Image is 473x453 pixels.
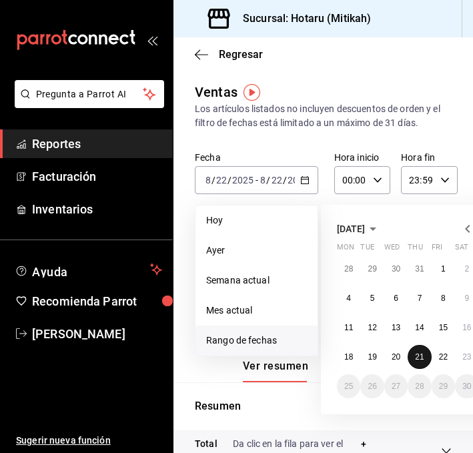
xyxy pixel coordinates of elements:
[415,352,424,362] abbr: August 21, 2025
[283,175,287,185] span: /
[408,257,431,281] button: July 31, 2025
[243,360,308,382] button: Ver resumen
[337,374,360,398] button: August 25, 2025
[408,345,431,369] button: August 21, 2025
[441,294,446,303] abbr: August 8, 2025
[384,243,400,257] abbr: Wednesday
[344,323,353,332] abbr: August 11, 2025
[266,175,270,185] span: /
[337,223,365,234] span: [DATE]
[464,264,469,274] abbr: August 2, 2025
[256,175,258,185] span: -
[384,286,408,310] button: August 6, 2025
[206,304,307,318] span: Mes actual
[392,323,400,332] abbr: August 13, 2025
[32,292,162,310] span: Recomienda Parrot
[206,274,307,288] span: Semana actual
[408,316,431,340] button: August 14, 2025
[219,48,263,61] span: Regresar
[439,323,448,332] abbr: August 15, 2025
[462,323,471,332] abbr: August 16, 2025
[243,360,398,382] div: navigation tabs
[384,345,408,369] button: August 20, 2025
[344,264,353,274] abbr: July 28, 2025
[232,11,371,27] h3: Sucursal: Hotaru (Mitikah)
[337,316,360,340] button: August 11, 2025
[384,374,408,398] button: August 27, 2025
[360,316,384,340] button: August 12, 2025
[9,97,164,111] a: Pregunta a Parrot AI
[455,243,468,257] abbr: Saturday
[394,294,398,303] abbr: August 6, 2025
[360,286,384,310] button: August 5, 2025
[360,374,384,398] button: August 26, 2025
[384,316,408,340] button: August 13, 2025
[441,264,446,274] abbr: August 1, 2025
[32,167,162,185] span: Facturación
[360,345,384,369] button: August 19, 2025
[337,243,354,257] abbr: Monday
[287,175,310,185] input: ----
[401,153,457,162] label: Hora fin
[147,35,157,45] button: open_drawer_menu
[415,382,424,391] abbr: August 28, 2025
[195,82,238,102] div: Ventas
[215,175,227,185] input: --
[462,382,471,391] abbr: August 30, 2025
[432,257,455,281] button: August 1, 2025
[384,257,408,281] button: July 30, 2025
[16,434,162,448] span: Sugerir nueva función
[432,243,442,257] abbr: Friday
[415,323,424,332] abbr: August 14, 2025
[344,382,353,391] abbr: August 25, 2025
[408,374,431,398] button: August 28, 2025
[195,102,452,130] div: Los artículos listados no incluyen descuentos de orden y el filtro de fechas está limitado a un m...
[462,352,471,362] abbr: August 23, 2025
[368,323,376,332] abbr: August 12, 2025
[432,374,455,398] button: August 29, 2025
[392,264,400,274] abbr: July 30, 2025
[337,221,381,237] button: [DATE]
[432,345,455,369] button: August 22, 2025
[205,175,211,185] input: --
[206,334,307,348] span: Rango de fechas
[334,153,390,162] label: Hora inicio
[231,175,254,185] input: ----
[32,325,162,343] span: [PERSON_NAME]
[392,382,400,391] abbr: August 27, 2025
[227,175,231,185] span: /
[32,135,162,153] span: Reportes
[15,80,164,108] button: Pregunta a Parrot AI
[418,294,422,303] abbr: August 7, 2025
[260,175,266,185] input: --
[244,84,260,101] img: Tooltip marker
[195,48,263,61] button: Regresar
[32,200,162,218] span: Inventarios
[337,257,360,281] button: July 28, 2025
[439,352,448,362] abbr: August 22, 2025
[368,382,376,391] abbr: August 26, 2025
[337,286,360,310] button: August 4, 2025
[206,213,307,228] span: Hoy
[464,294,469,303] abbr: August 9, 2025
[408,243,422,257] abbr: Thursday
[346,294,351,303] abbr: August 4, 2025
[344,352,353,362] abbr: August 18, 2025
[432,286,455,310] button: August 8, 2025
[32,262,145,278] span: Ayuda
[195,398,452,414] p: Resumen
[415,264,424,274] abbr: July 31, 2025
[432,316,455,340] button: August 15, 2025
[271,175,283,185] input: --
[392,352,400,362] abbr: August 20, 2025
[360,257,384,281] button: July 29, 2025
[408,286,431,310] button: August 7, 2025
[206,244,307,258] span: Ayer
[195,153,318,162] label: Fecha
[360,243,374,257] abbr: Tuesday
[211,175,215,185] span: /
[368,264,376,274] abbr: July 29, 2025
[370,294,375,303] abbr: August 5, 2025
[337,345,360,369] button: August 18, 2025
